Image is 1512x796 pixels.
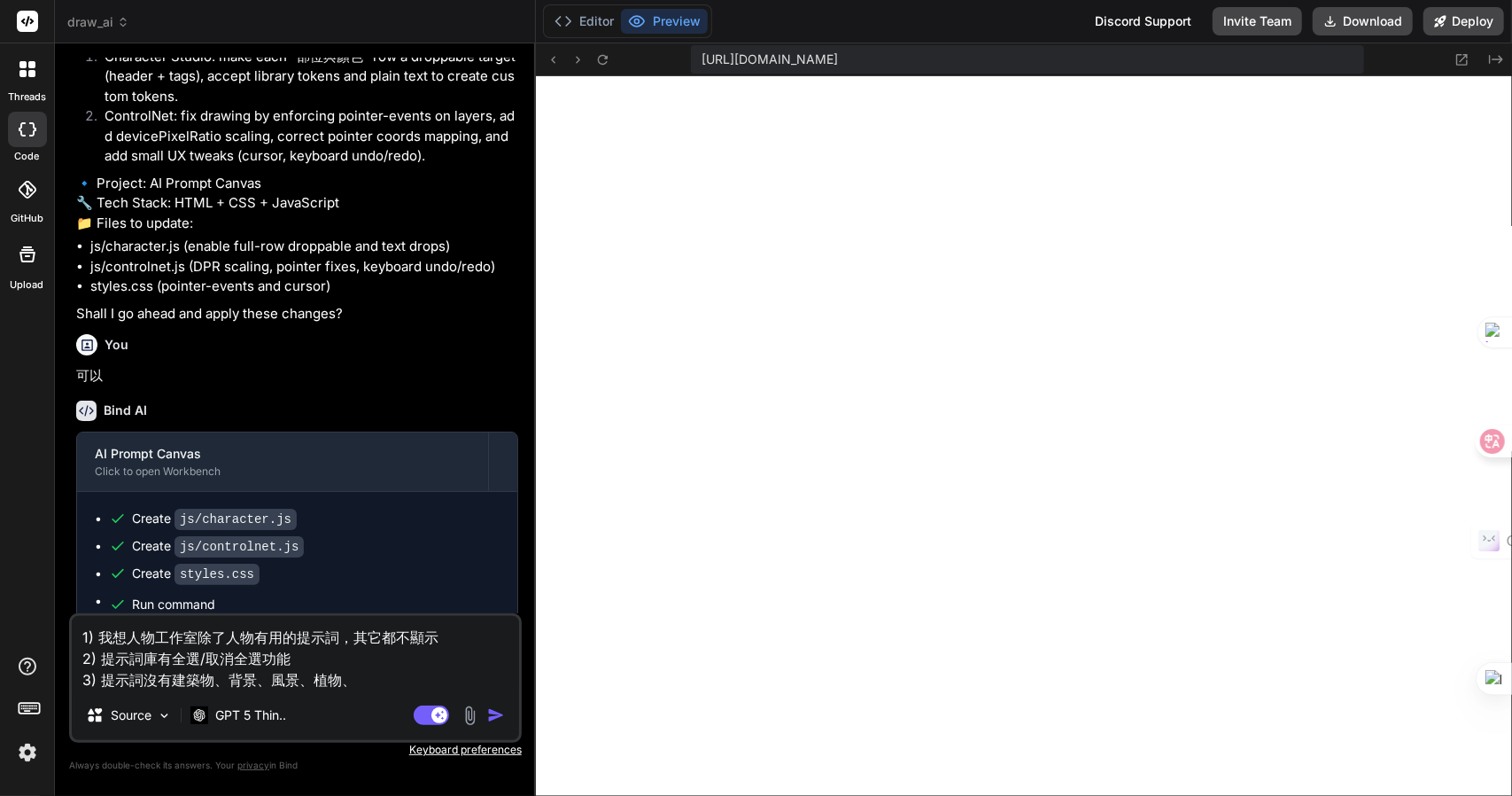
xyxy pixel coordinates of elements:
[69,757,522,774] p: Always double-check its answers. Your in Bind
[77,433,488,491] button: AI Prompt CanvasClick to open Workbench
[90,237,518,257] li: js/character.js (enable full-row droppable and text drops)
[105,336,128,354] h6: You
[132,510,297,528] div: Create
[90,277,518,297] li: styles.css (pointer-events and cursor)
[90,47,518,107] li: Character Studio: make each “部位與顏色” row a droppable target (header + tags), accept library tokens...
[1084,7,1202,35] div: Discord Support
[67,13,129,31] span: draw_ai
[702,51,838,68] span: [URL][DOMAIN_NAME]
[76,366,518,386] p: 可以
[69,743,522,757] p: Keyboard preferences
[460,706,480,726] img: attachment
[90,257,518,277] li: js/controlnet.js (DPR scaling, pointer fixes, keyboard undo/redo)
[76,174,518,234] p: 🔹 Project: AI Prompt Canvas 🔧 Tech Stack: HTML + CSS + JavaScript 📁 Files to update:
[157,708,172,723] img: Pick Models
[12,737,43,768] img: settings
[536,76,1512,796] iframe: Preview
[8,90,46,105] label: threads
[11,211,43,226] label: GitHub
[174,564,260,585] code: styles.css
[132,565,260,583] div: Create
[111,706,151,724] p: Source
[621,9,708,34] button: Preview
[487,706,505,724] img: icon
[1423,7,1504,35] button: Deploy
[190,706,208,723] img: GPT 5 Thinking High
[132,596,500,613] span: Run command
[1213,7,1302,35] button: Invite Team
[174,509,297,530] code: js/character.js
[215,706,286,724] p: GPT 5 Thin..
[547,9,621,34] button: Editor
[11,277,44,293] label: Upload
[76,304,518,324] p: Shall I go ahead and apply these changes?
[90,106,518,167] li: ControlNet: fix drawing by enforcing pointer-events on layers, add devicePixelRatio scaling, corr...
[72,616,519,691] textarea: 1) 我想人物工作室除了人物有用的提示詞，其它都不顯示 2) 提示詞庫有全選/取消全選功能 3) 提示詞沒有建築物、背景、風景、植物、
[95,464,470,479] div: Click to open Workbench
[237,760,269,770] span: privacy
[132,537,304,556] div: Create
[174,536,304,558] code: js/controlnet.js
[1313,7,1413,35] button: Download
[104,402,147,419] h6: Bind AI
[15,149,40,164] label: code
[95,445,470,463] div: AI Prompt Canvas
